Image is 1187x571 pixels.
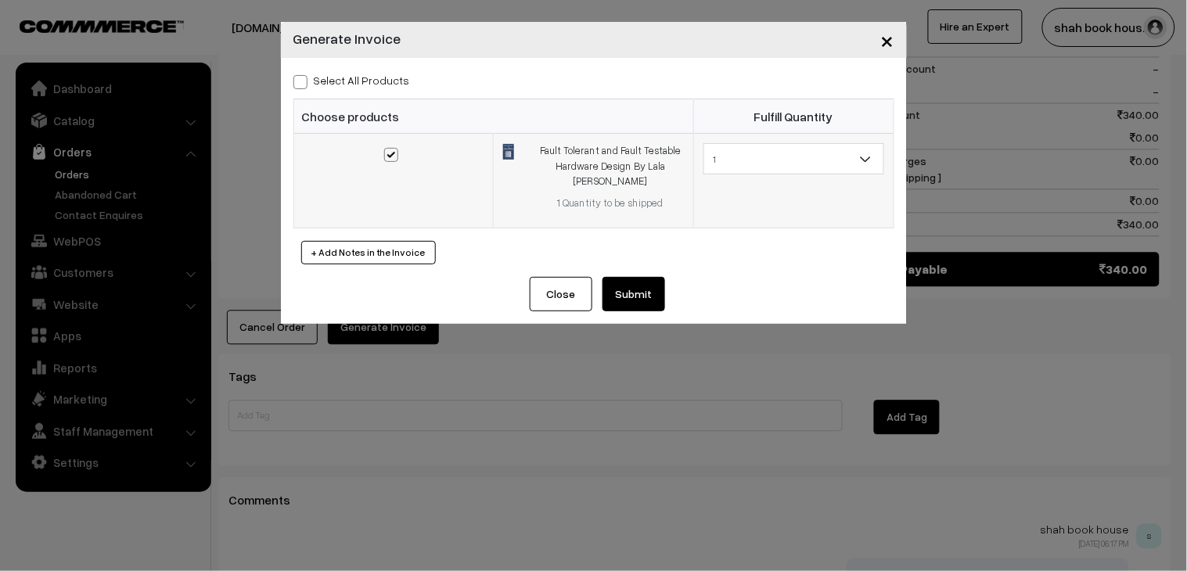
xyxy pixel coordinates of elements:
[602,277,665,311] button: Submit
[881,25,894,54] span: ×
[301,241,436,264] button: + Add Notes in the Invoice
[704,145,883,173] span: 1
[869,16,907,64] button: Close
[538,143,684,189] div: Fault Tolerant and Fault Testable Hardware Design By Lala [PERSON_NAME]
[293,99,693,134] th: Choose products
[693,99,894,134] th: Fulfill Quantity
[503,144,513,160] img: 591702561278-img4c986a517b8ab.jpg
[293,28,401,49] h4: Generate Invoice
[703,143,884,174] span: 1
[293,72,410,88] label: Select all Products
[530,277,592,311] button: Close
[538,196,684,211] div: 1 Quantity to be shipped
